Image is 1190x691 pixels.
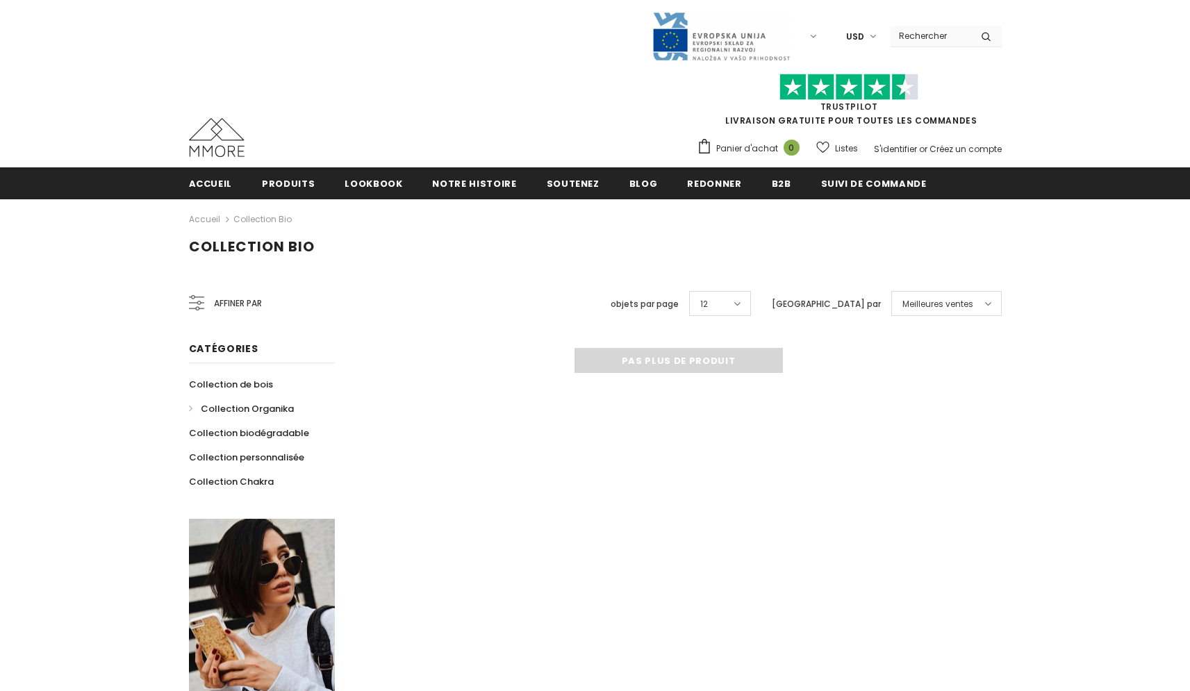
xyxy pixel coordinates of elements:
span: Listes [835,142,858,156]
a: Redonner [687,167,741,199]
span: Collection Organika [201,402,294,415]
span: soutenez [547,177,600,190]
span: Collection de bois [189,378,273,391]
span: Affiner par [214,296,262,311]
a: TrustPilot [820,101,878,113]
input: Search Site [891,26,970,46]
span: B2B [772,177,791,190]
span: 0 [784,140,800,156]
span: LIVRAISON GRATUITE POUR TOUTES LES COMMANDES [697,80,1002,126]
a: B2B [772,167,791,199]
span: 12 [700,297,708,311]
a: Collection Bio [233,213,292,225]
span: Collection Chakra [189,475,274,488]
span: Panier d'achat [716,142,778,156]
a: Lookbook [345,167,402,199]
a: Suivi de commande [821,167,927,199]
span: USD [846,30,864,44]
span: or [919,143,927,155]
img: Cas MMORE [189,118,245,157]
span: Produits [262,177,315,190]
a: Notre histoire [432,167,516,199]
span: Redonner [687,177,741,190]
a: Collection Organika [189,397,294,421]
a: Panier d'achat 0 [697,138,807,159]
a: Créez un compte [929,143,1002,155]
a: Collection biodégradable [189,421,309,445]
span: Meilleures ventes [902,297,973,311]
a: Collection de bois [189,372,273,397]
span: Catégories [189,342,258,356]
a: Blog [629,167,658,199]
a: S'identifier [874,143,917,155]
a: Collection Chakra [189,469,274,494]
span: Collection personnalisée [189,451,304,464]
label: objets par page [611,297,679,311]
a: Collection personnalisée [189,445,304,469]
span: Suivi de commande [821,177,927,190]
span: Notre histoire [432,177,516,190]
span: Lookbook [345,177,402,190]
span: Collection biodégradable [189,426,309,440]
a: Produits [262,167,315,199]
a: Javni Razpis [652,30,791,42]
img: Javni Razpis [652,11,791,62]
span: Accueil [189,177,233,190]
a: Listes [816,136,858,160]
span: Blog [629,177,658,190]
a: Accueil [189,167,233,199]
span: Collection Bio [189,237,315,256]
img: Faites confiance aux étoiles pilotes [779,74,918,101]
a: soutenez [547,167,600,199]
label: [GEOGRAPHIC_DATA] par [772,297,881,311]
a: Accueil [189,211,220,228]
